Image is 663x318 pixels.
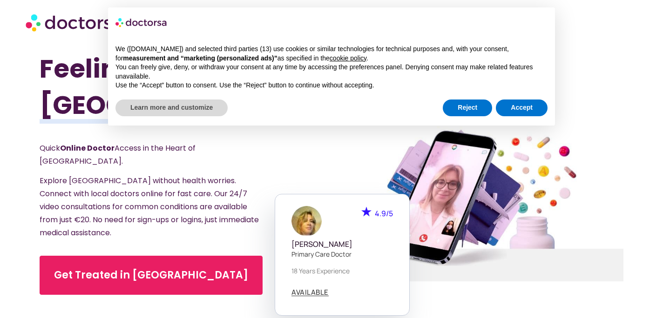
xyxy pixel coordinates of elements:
[115,15,168,30] img: logo
[40,51,288,123] h1: Feeling Unwell in [GEOGRAPHIC_DATA]?
[115,81,548,90] p: Use the “Accept” button to consent. Use the “Reject” button to continue without accepting.
[40,143,196,166] span: Quick Access in the Heart of [GEOGRAPHIC_DATA].
[291,240,393,249] h5: [PERSON_NAME]
[291,289,329,296] a: AVAILABLE
[40,175,259,238] span: Explore [GEOGRAPHIC_DATA] without health worries. Connect with local doctors online for fast care...
[54,268,248,283] span: Get Treated in [GEOGRAPHIC_DATA]
[40,256,263,295] a: Get Treated in [GEOGRAPHIC_DATA]
[375,208,393,219] span: 4.9/5
[291,249,393,259] p: Primary care doctor
[115,63,548,81] p: You can freely give, deny, or withdraw your consent at any time by accessing the preferences pane...
[330,54,366,62] a: cookie policy
[443,99,492,116] button: Reject
[115,99,228,116] button: Learn more and customize
[291,266,393,276] p: 18 years experience
[115,45,548,63] p: We ([DOMAIN_NAME]) and selected third parties (13) use cookies or similar technologies for techni...
[496,99,548,116] button: Accept
[123,54,277,62] strong: measurement and “marketing (personalized ads)”
[60,143,115,153] strong: Online Doctor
